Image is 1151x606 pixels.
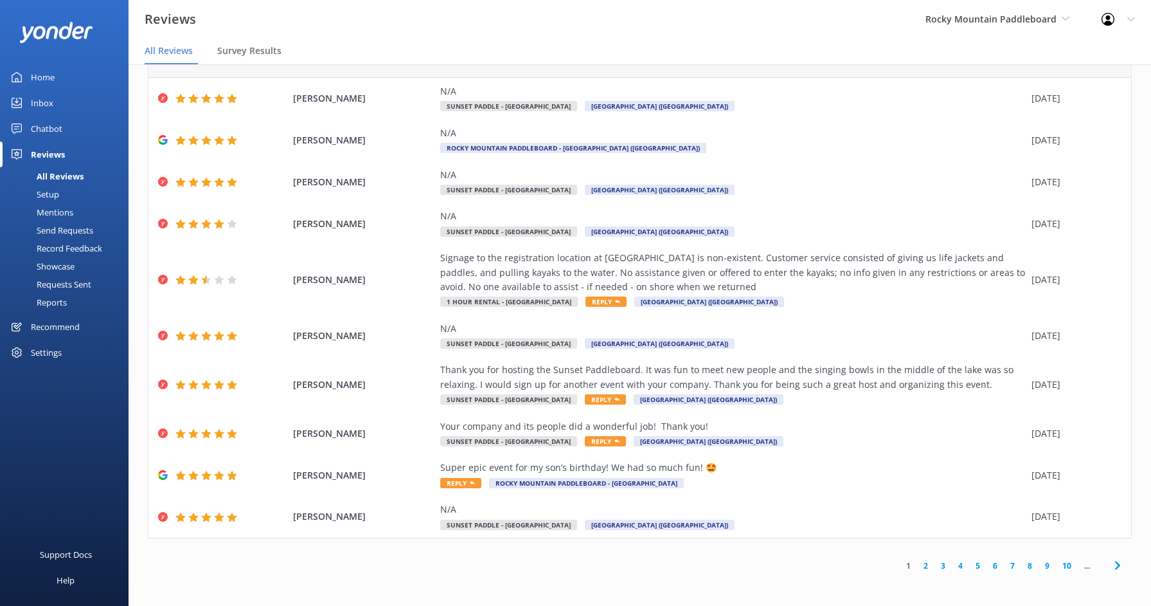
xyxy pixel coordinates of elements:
[440,338,577,349] span: Sunset Paddle - [GEOGRAPHIC_DATA]
[8,257,75,275] div: Showcase
[8,185,59,203] div: Setup
[31,340,62,365] div: Settings
[440,363,1025,392] div: Thank you for hosting the Sunset Paddleboard. It was fun to meet new people and the singing bowls...
[634,394,783,405] span: [GEOGRAPHIC_DATA] ([GEOGRAPHIC_DATA])
[900,560,917,572] a: 1
[8,185,129,203] a: Setup
[293,468,434,482] span: [PERSON_NAME]
[440,436,577,446] span: Sunset Paddle - [GEOGRAPHIC_DATA]
[440,101,577,111] span: Sunset Paddle - [GEOGRAPHIC_DATA]
[634,436,783,446] span: [GEOGRAPHIC_DATA] ([GEOGRAPHIC_DATA])
[1039,560,1056,572] a: 9
[1031,510,1115,524] div: [DATE]
[986,560,1004,572] a: 6
[1056,560,1078,572] a: 10
[8,167,129,185] a: All Reviews
[1031,273,1115,287] div: [DATE]
[31,314,80,340] div: Recommend
[31,116,62,142] div: Chatbot
[1021,560,1039,572] a: 8
[8,203,129,221] a: Mentions
[440,185,577,195] span: Sunset Paddle - [GEOGRAPHIC_DATA]
[440,209,1025,223] div: N/A
[1031,378,1115,392] div: [DATE]
[1078,560,1096,572] span: ...
[934,560,952,572] a: 3
[440,520,577,530] span: Sunset Paddle - [GEOGRAPHIC_DATA]
[293,273,434,287] span: [PERSON_NAME]
[1004,560,1021,572] a: 7
[293,91,434,106] span: [PERSON_NAME]
[917,560,934,572] a: 2
[145,9,196,30] h3: Reviews
[585,101,735,111] span: [GEOGRAPHIC_DATA] ([GEOGRAPHIC_DATA])
[1031,427,1115,441] div: [DATE]
[440,419,1025,434] div: Your company and its people did a wonderful job! Thank you!
[8,239,102,257] div: Record Feedback
[585,520,735,530] span: [GEOGRAPHIC_DATA] ([GEOGRAPHIC_DATA])
[440,168,1025,182] div: N/A
[293,329,434,343] span: [PERSON_NAME]
[440,226,577,237] span: Sunset Paddle - [GEOGRAPHIC_DATA]
[31,90,53,116] div: Inbox
[925,13,1057,25] span: Rocky Mountain Paddleboard
[1031,468,1115,482] div: [DATE]
[634,297,784,307] span: [GEOGRAPHIC_DATA] ([GEOGRAPHIC_DATA])
[440,502,1025,517] div: N/A
[440,394,577,405] span: Sunset Paddle - [GEOGRAPHIC_DATA]
[8,221,129,239] a: Send Requests
[1031,217,1115,231] div: [DATE]
[57,567,75,593] div: Help
[489,478,684,488] span: Rocky Mountain Paddleboard - [GEOGRAPHIC_DATA]
[293,510,434,524] span: [PERSON_NAME]
[8,293,67,311] div: Reports
[8,203,73,221] div: Mentions
[440,251,1025,294] div: Signage to the registration location at [GEOGRAPHIC_DATA] is non-existent. Customer service consi...
[585,436,626,446] span: Reply
[1031,133,1115,147] div: [DATE]
[440,297,578,307] span: 1 Hour Rental - [GEOGRAPHIC_DATA]
[585,226,735,237] span: [GEOGRAPHIC_DATA] ([GEOGRAPHIC_DATA])
[1031,175,1115,189] div: [DATE]
[293,378,434,392] span: [PERSON_NAME]
[217,44,281,57] span: Survey Results
[585,394,626,405] span: Reply
[1031,91,1115,106] div: [DATE]
[293,427,434,441] span: [PERSON_NAME]
[293,133,434,147] span: [PERSON_NAME]
[440,126,1025,140] div: N/A
[8,167,84,185] div: All Reviews
[40,542,92,567] div: Support Docs
[31,64,55,90] div: Home
[585,338,735,349] span: [GEOGRAPHIC_DATA] ([GEOGRAPHIC_DATA])
[440,478,481,488] span: Reply
[8,257,129,275] a: Showcase
[8,239,129,257] a: Record Feedback
[145,44,193,57] span: All Reviews
[31,142,65,167] div: Reviews
[19,22,93,43] img: yonder-white-logo.png
[440,84,1025,98] div: N/A
[8,221,93,239] div: Send Requests
[585,297,627,307] span: Reply
[1031,329,1115,343] div: [DATE]
[293,175,434,189] span: [PERSON_NAME]
[969,560,986,572] a: 5
[8,293,129,311] a: Reports
[440,143,706,153] span: Rocky Mountain Paddleboard - [GEOGRAPHIC_DATA] ([GEOGRAPHIC_DATA])
[440,322,1025,336] div: N/A
[8,275,91,293] div: Requests Sent
[952,560,969,572] a: 4
[440,461,1025,475] div: Super epic event for my son’s birthday! We had so much fun! 🤩
[8,275,129,293] a: Requests Sent
[293,217,434,231] span: [PERSON_NAME]
[585,185,735,195] span: [GEOGRAPHIC_DATA] ([GEOGRAPHIC_DATA])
